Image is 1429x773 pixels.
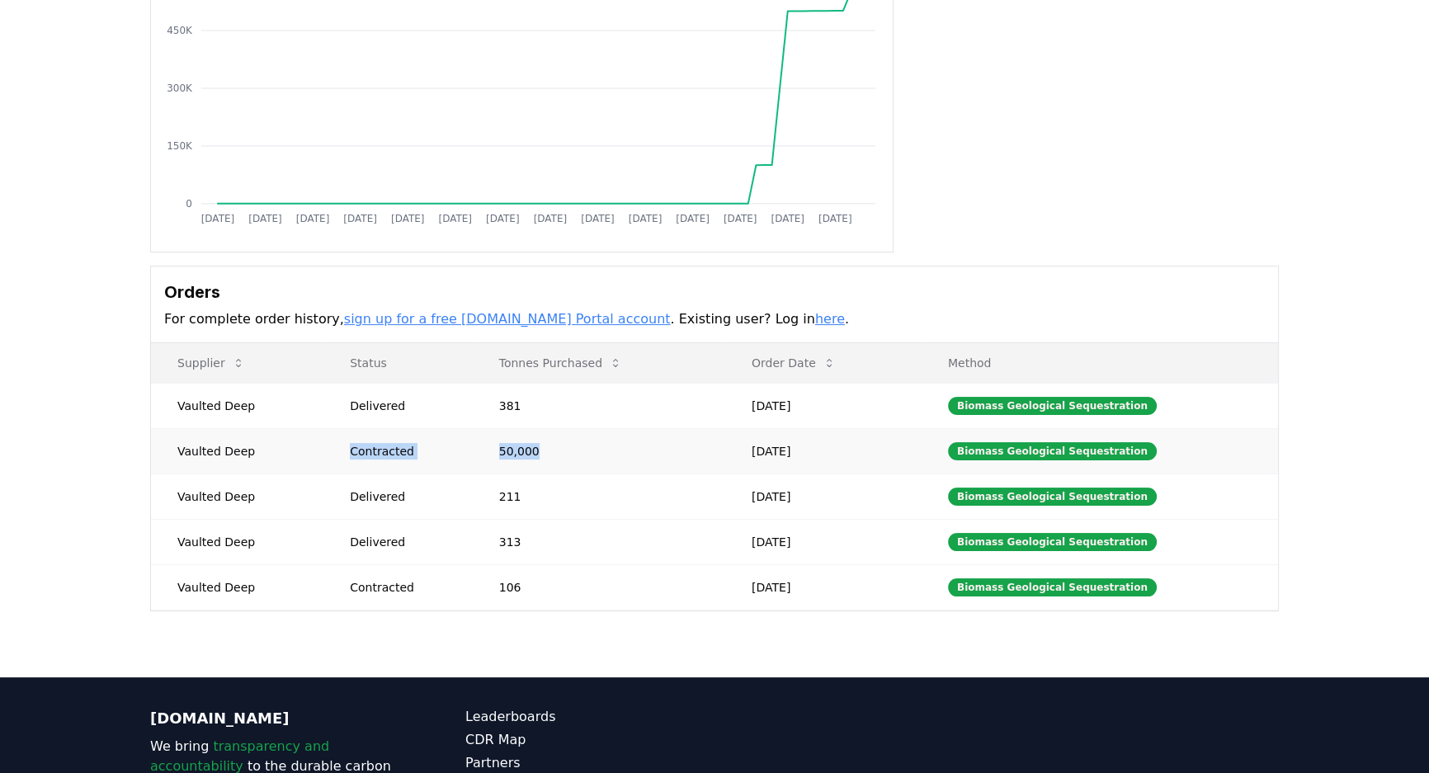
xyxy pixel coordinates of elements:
[391,213,425,224] tspan: [DATE]
[581,213,615,224] tspan: [DATE]
[343,213,377,224] tspan: [DATE]
[818,213,852,224] tspan: [DATE]
[771,213,805,224] tspan: [DATE]
[725,474,922,519] td: [DATE]
[724,213,757,224] tspan: [DATE]
[151,519,323,564] td: Vaulted Deep
[350,398,460,414] div: Delivered
[677,213,710,224] tspan: [DATE]
[725,428,922,474] td: [DATE]
[486,346,635,379] button: Tonnes Purchased
[948,488,1157,506] div: Biomass Geological Sequestration
[948,578,1157,596] div: Biomass Geological Sequestration
[473,383,725,428] td: 381
[935,355,1265,371] p: Method
[350,488,460,505] div: Delivered
[164,309,1265,329] p: For complete order history, . Existing user? Log in .
[725,519,922,564] td: [DATE]
[629,213,663,224] tspan: [DATE]
[344,311,671,327] a: sign up for a free [DOMAIN_NAME] Portal account
[350,534,460,550] div: Delivered
[534,213,568,224] tspan: [DATE]
[167,82,193,94] tspan: 300K
[473,474,725,519] td: 211
[164,280,1265,304] h3: Orders
[815,311,845,327] a: here
[473,428,725,474] td: 50,000
[486,213,520,224] tspan: [DATE]
[151,474,323,519] td: Vaulted Deep
[948,442,1157,460] div: Biomass Geological Sequestration
[248,213,282,224] tspan: [DATE]
[337,355,460,371] p: Status
[150,707,399,730] p: [DOMAIN_NAME]
[167,140,193,152] tspan: 150K
[201,213,235,224] tspan: [DATE]
[151,428,323,474] td: Vaulted Deep
[296,213,330,224] tspan: [DATE]
[151,383,323,428] td: Vaulted Deep
[350,443,460,460] div: Contracted
[151,564,323,610] td: Vaulted Deep
[725,564,922,610] td: [DATE]
[465,707,714,727] a: Leaderboards
[186,198,192,210] tspan: 0
[167,25,193,36] tspan: 450K
[350,579,460,596] div: Contracted
[738,346,849,379] button: Order Date
[465,753,714,773] a: Partners
[473,564,725,610] td: 106
[465,730,714,750] a: CDR Map
[948,397,1157,415] div: Biomass Geological Sequestration
[948,533,1157,551] div: Biomass Geological Sequestration
[439,213,473,224] tspan: [DATE]
[164,346,258,379] button: Supplier
[473,519,725,564] td: 313
[725,383,922,428] td: [DATE]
